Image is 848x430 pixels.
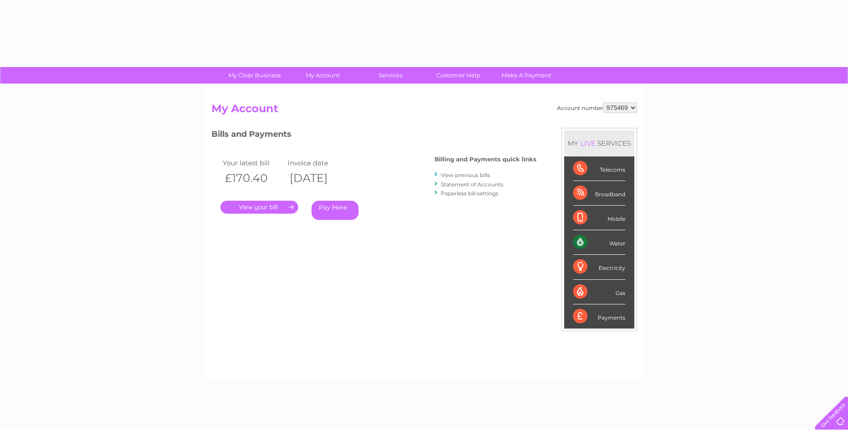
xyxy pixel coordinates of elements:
[573,181,625,206] div: Broadband
[218,67,291,84] a: My Clear Business
[220,201,298,214] a: .
[557,102,637,113] div: Account number
[489,67,563,84] a: Make A Payment
[578,139,597,148] div: LIVE
[286,67,359,84] a: My Account
[441,190,498,197] a: Paperless bill settings
[285,157,350,169] td: Invoice date
[354,67,427,84] a: Services
[441,172,490,178] a: View previous bills
[435,156,536,163] h4: Billing and Payments quick links
[220,169,285,187] th: £170.40
[573,304,625,329] div: Payments
[211,128,536,143] h3: Bills and Payments
[573,280,625,304] div: Gas
[285,169,350,187] th: [DATE]
[211,102,637,119] h2: My Account
[573,230,625,255] div: Water
[573,255,625,279] div: Electricity
[312,201,359,220] a: Pay Here
[564,131,634,156] div: MY SERVICES
[441,181,503,188] a: Statement of Accounts
[573,156,625,181] div: Telecoms
[220,157,285,169] td: Your latest bill
[422,67,495,84] a: Customer Help
[573,206,625,230] div: Mobile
